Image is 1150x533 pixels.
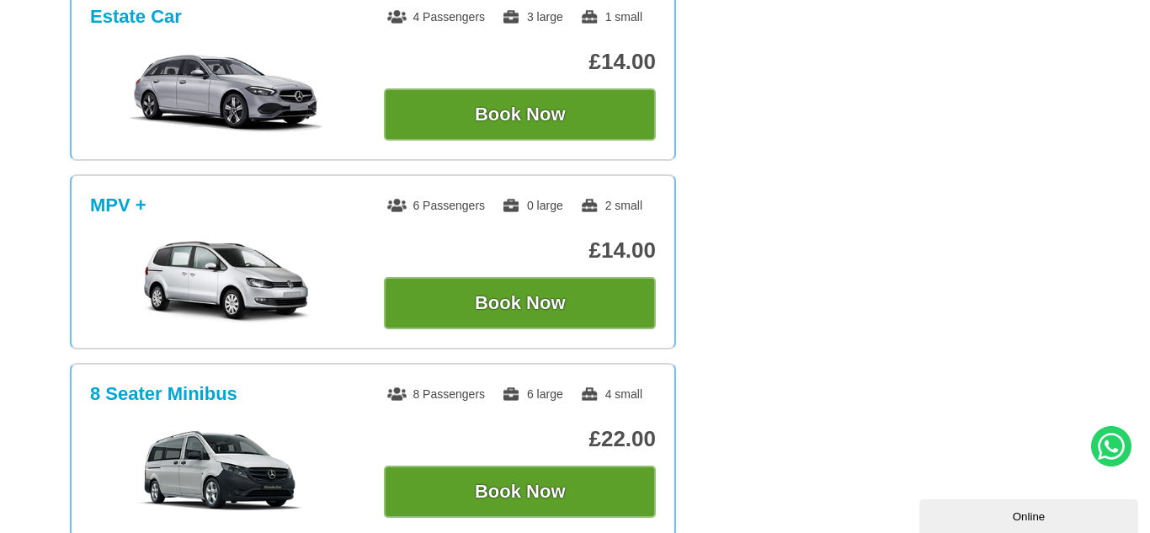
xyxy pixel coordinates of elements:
span: 8 Passengers [387,387,485,401]
img: Estate Car [99,51,353,136]
h3: Estate Car [90,6,182,28]
span: 4 small [580,387,642,401]
span: 2 small [580,199,642,212]
p: £14.00 [384,49,656,75]
span: 1 small [580,10,642,24]
p: £14.00 [384,237,656,264]
iframe: chat widget [919,496,1142,533]
span: 3 large [502,10,563,24]
button: Book Now [384,88,656,141]
span: 0 large [502,199,563,212]
p: £22.00 [384,426,656,452]
h3: MPV + [90,195,146,216]
button: Book Now [384,277,656,329]
button: Book Now [384,466,656,518]
span: 6 Passengers [387,199,485,212]
span: 4 Passengers [387,10,485,24]
span: 6 large [502,387,563,401]
h3: 8 Seater Minibus [90,383,237,405]
img: MPV + [99,240,353,324]
img: 8 Seater Minibus [99,429,353,513]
